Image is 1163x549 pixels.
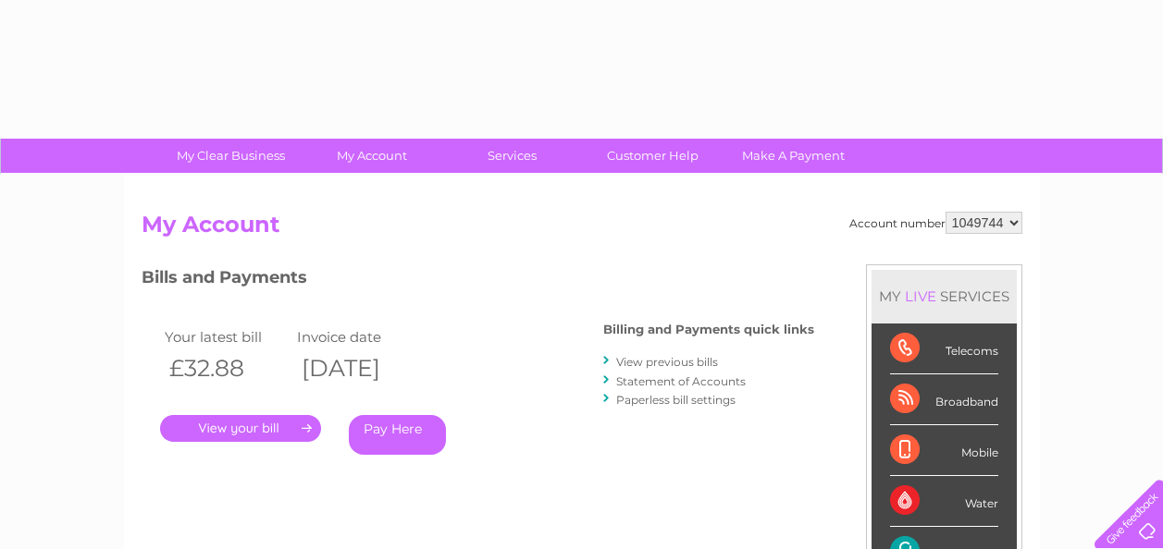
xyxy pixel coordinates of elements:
a: My Account [295,139,448,173]
div: Mobile [890,425,998,476]
div: Broadband [890,374,998,425]
td: Your latest bill [160,324,293,349]
a: Paperless bill settings [616,393,736,407]
a: . [160,415,321,442]
h4: Billing and Payments quick links [603,323,814,336]
div: Account number [849,212,1022,234]
a: Make A Payment [717,139,870,173]
div: LIVE [901,287,940,305]
div: MY SERVICES [872,270,1017,323]
th: [DATE] [292,349,426,387]
a: My Clear Business [155,139,307,173]
a: Customer Help [576,139,729,173]
th: £32.88 [160,349,293,387]
a: View previous bills [616,355,718,369]
h3: Bills and Payments [142,264,814,297]
a: Pay Here [349,415,446,455]
a: Statement of Accounts [616,374,746,388]
a: Services [436,139,588,173]
div: Water [890,476,998,527]
td: Invoice date [292,324,426,349]
div: Telecoms [890,323,998,374]
h2: My Account [142,212,1022,247]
